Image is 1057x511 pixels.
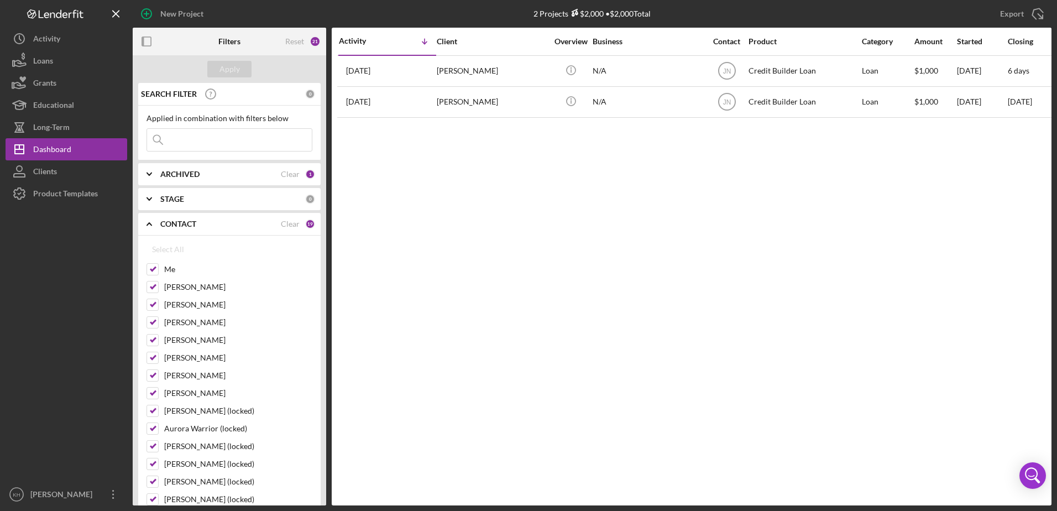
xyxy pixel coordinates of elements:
[533,9,651,18] div: 2 Projects • $2,000 Total
[281,220,300,228] div: Clear
[437,56,547,86] div: [PERSON_NAME]
[6,50,127,72] button: Loans
[133,3,214,25] button: New Project
[33,116,70,141] div: Long-Term
[164,317,312,328] label: [PERSON_NAME]
[914,66,938,75] span: $1,000
[339,36,388,45] div: Activity
[305,194,315,204] div: 0
[1008,97,1032,106] time: [DATE]
[164,423,312,434] label: Aurora Warrior (locked)
[593,37,703,46] div: Business
[723,67,731,75] text: JN
[33,50,53,75] div: Loans
[6,72,127,94] button: Grants
[749,87,859,117] div: Credit Builder Loan
[164,335,312,346] label: [PERSON_NAME]
[862,56,913,86] div: Loan
[6,138,127,160] button: Dashboard
[33,160,57,185] div: Clients
[219,61,240,77] div: Apply
[310,36,321,47] div: 21
[33,94,74,119] div: Educational
[346,97,370,106] time: 2025-07-23 15:12
[957,37,1007,46] div: Started
[164,494,312,505] label: [PERSON_NAME] (locked)
[6,116,127,138] button: Long-Term
[1000,3,1024,25] div: Export
[164,458,312,470] label: [PERSON_NAME] (locked)
[285,37,304,46] div: Reset
[914,37,956,46] div: Amount
[957,87,1007,117] div: [DATE]
[6,28,127,50] button: Activity
[164,281,312,293] label: [PERSON_NAME]
[437,37,547,46] div: Client
[305,219,315,229] div: 19
[164,405,312,416] label: [PERSON_NAME] (locked)
[152,238,184,260] div: Select All
[164,264,312,275] label: Me
[164,476,312,487] label: [PERSON_NAME] (locked)
[749,56,859,86] div: Credit Builder Loan
[437,87,547,117] div: [PERSON_NAME]
[164,441,312,452] label: [PERSON_NAME] (locked)
[305,89,315,99] div: 0
[13,492,20,498] text: KH
[593,87,703,117] div: N/A
[160,220,196,228] b: CONTACT
[33,72,56,97] div: Grants
[218,37,240,46] b: Filters
[1008,66,1029,75] time: 6 days
[164,388,312,399] label: [PERSON_NAME]
[146,114,312,123] div: Applied in combination with filters below
[207,61,252,77] button: Apply
[160,170,200,179] b: ARCHIVED
[862,37,913,46] div: Category
[749,37,859,46] div: Product
[160,3,203,25] div: New Project
[146,238,190,260] button: Select All
[28,483,100,508] div: [PERSON_NAME]
[6,94,127,116] button: Educational
[914,97,938,106] span: $1,000
[6,182,127,205] button: Product Templates
[33,138,71,163] div: Dashboard
[1019,462,1046,489] div: Open Intercom Messenger
[568,9,604,18] div: $2,000
[6,160,127,182] button: Clients
[957,56,1007,86] div: [DATE]
[723,98,731,106] text: JN
[305,169,315,179] div: 1
[550,37,592,46] div: Overview
[141,90,197,98] b: SEARCH FILTER
[164,370,312,381] label: [PERSON_NAME]
[6,483,127,505] button: KH[PERSON_NAME]
[164,299,312,310] label: [PERSON_NAME]
[989,3,1051,25] button: Export
[160,195,184,204] b: STAGE
[281,170,300,179] div: Clear
[346,66,370,75] time: 2025-08-11 18:59
[33,182,98,207] div: Product Templates
[862,87,913,117] div: Loan
[706,37,747,46] div: Contact
[33,28,60,53] div: Activity
[164,352,312,363] label: [PERSON_NAME]
[593,56,703,86] div: N/A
